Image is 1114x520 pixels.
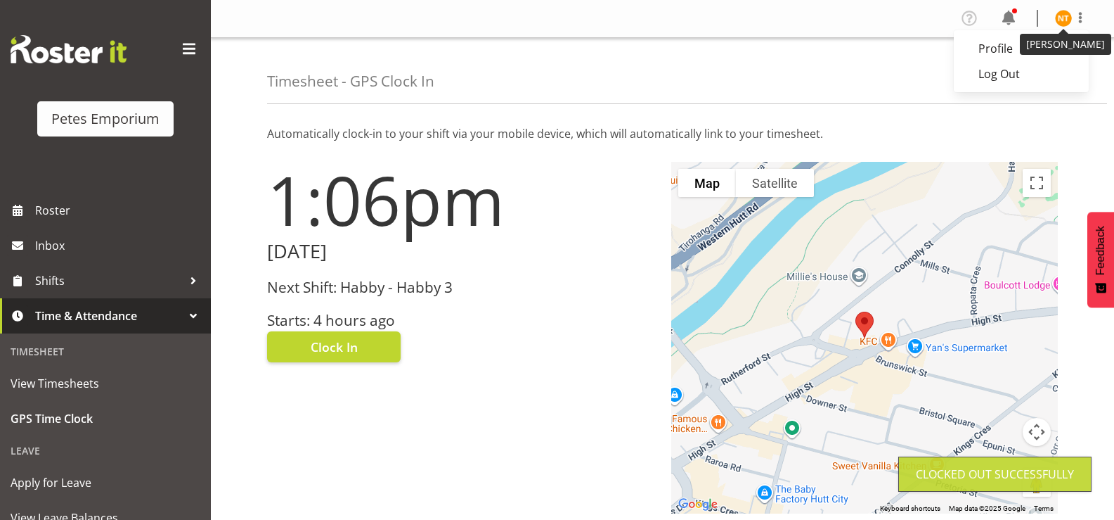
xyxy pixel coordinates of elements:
span: Shifts [35,270,183,291]
h3: Starts: 4 hours ago [267,312,654,329]
span: View Timesheets [11,373,200,394]
span: Apply for Leave [11,472,200,493]
img: nicole-thomson8388.jpg [1055,10,1072,27]
button: Map camera controls [1023,418,1051,446]
button: Show satellite imagery [736,169,814,197]
div: Timesheet [4,337,207,366]
a: Profile [954,36,1089,61]
div: Clocked out Successfully [916,466,1074,483]
button: Toggle fullscreen view [1023,169,1051,197]
button: Feedback - Show survey [1087,212,1114,307]
span: GPS Time Clock [11,408,200,429]
span: Feedback [1094,226,1107,275]
span: Inbox [35,235,204,256]
a: View Timesheets [4,366,207,401]
span: Time & Attendance [35,305,183,326]
h3: Next Shift: Habby - Habby 3 [267,279,654,296]
img: Google [675,495,721,514]
div: Petes Emporium [51,108,160,129]
div: Leave [4,436,207,465]
a: Log Out [954,61,1089,87]
img: Rosterit website logo [11,35,127,63]
button: Clock In [267,331,401,362]
h2: [DATE] [267,241,654,262]
button: Keyboard shortcuts [880,504,940,514]
span: Map data ©2025 Google [949,505,1025,512]
p: Automatically clock-in to your shift via your mobile device, which will automatically link to you... [267,125,1058,142]
span: Clock In [311,338,358,356]
span: Roster [35,200,204,221]
h4: Timesheet - GPS Clock In [267,73,434,89]
a: Apply for Leave [4,465,207,500]
h1: 1:06pm [267,162,654,238]
a: GPS Time Clock [4,401,207,436]
a: Open this area in Google Maps (opens a new window) [675,495,721,514]
button: Show street map [678,169,736,197]
a: Terms (opens in new tab) [1034,505,1054,512]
